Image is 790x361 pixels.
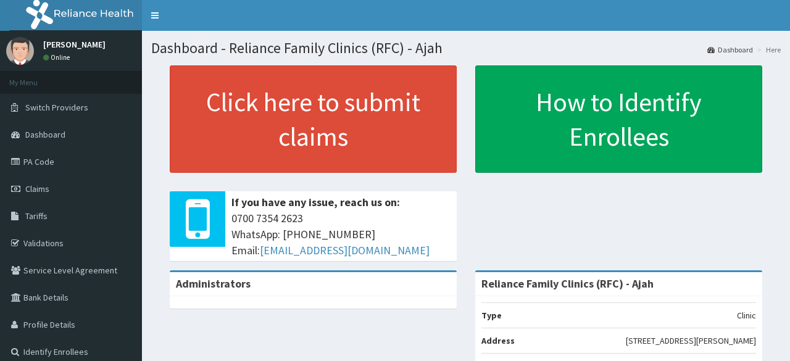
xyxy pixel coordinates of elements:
[231,210,451,258] span: 0700 7354 2623 WhatsApp: [PHONE_NUMBER] Email:
[475,65,762,173] a: How to Identify Enrollees
[754,44,781,55] li: Here
[481,335,515,346] b: Address
[25,129,65,140] span: Dashboard
[707,44,753,55] a: Dashboard
[43,53,73,62] a: Online
[626,334,756,347] p: [STREET_ADDRESS][PERSON_NAME]
[25,102,88,113] span: Switch Providers
[481,276,654,291] strong: Reliance Family Clinics (RFC) - Ajah
[25,183,49,194] span: Claims
[737,309,756,322] p: Clinic
[170,65,457,173] a: Click here to submit claims
[176,276,251,291] b: Administrators
[481,310,502,321] b: Type
[231,195,400,209] b: If you have any issue, reach us on:
[260,243,430,257] a: [EMAIL_ADDRESS][DOMAIN_NAME]
[43,40,106,49] p: [PERSON_NAME]
[151,40,781,56] h1: Dashboard - Reliance Family Clinics (RFC) - Ajah
[6,37,34,65] img: User Image
[25,210,48,222] span: Tariffs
